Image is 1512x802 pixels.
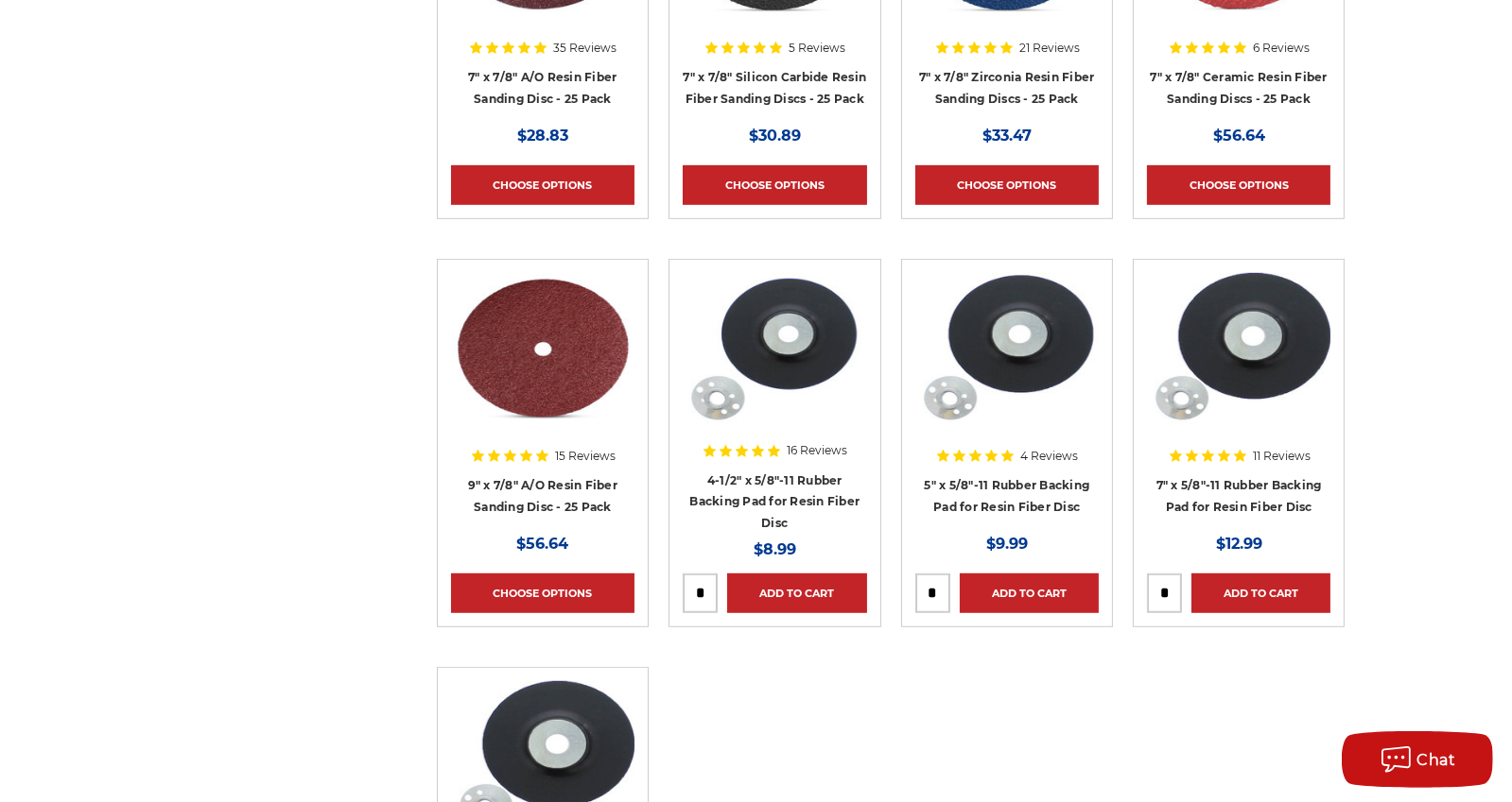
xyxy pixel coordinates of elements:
a: Choose Options [915,165,1099,205]
a: Add to Cart [960,573,1099,613]
span: $9.99 [986,535,1028,553]
img: 4-1/2" Resin Fiber Disc Backing Pad Flexible Rubber [683,273,866,424]
img: 9" x 7/8" Aluminum Oxide Resin Fiber Disc [451,273,634,424]
span: $12.99 [1216,535,1262,553]
a: Add to Cart [1191,573,1330,613]
a: 4-1/2" Resin Fiber Disc Backing Pad Flexible Rubber [683,273,866,515]
span: $33.47 [982,127,1032,145]
span: $56.64 [516,535,568,553]
a: Add to Cart [727,573,866,613]
span: $30.89 [749,127,801,145]
span: $56.64 [1213,127,1265,145]
a: 7" Resin Fiber Rubber Backing Pad 5/8-11 nut [1147,273,1330,515]
a: Choose Options [683,165,866,205]
span: Chat [1417,751,1456,769]
a: Choose Options [1147,165,1330,205]
a: 5 Inch Backing Pad for resin fiber disc with 5/8"-11 locking nut rubber [915,273,1099,515]
img: 5 Inch Backing Pad for resin fiber disc with 5/8"-11 locking nut rubber [915,273,1099,424]
img: 7" Resin Fiber Rubber Backing Pad 5/8-11 nut [1147,273,1330,424]
a: Choose Options [451,573,634,613]
button: Chat [1342,731,1493,788]
a: 4-1/2" x 5/8"-11 Rubber Backing Pad for Resin Fiber Disc [689,473,860,530]
a: 9" x 7/8" Aluminum Oxide Resin Fiber Disc [451,273,634,515]
span: $28.83 [517,127,568,145]
a: Choose Options [451,165,634,205]
span: $8.99 [754,540,796,558]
